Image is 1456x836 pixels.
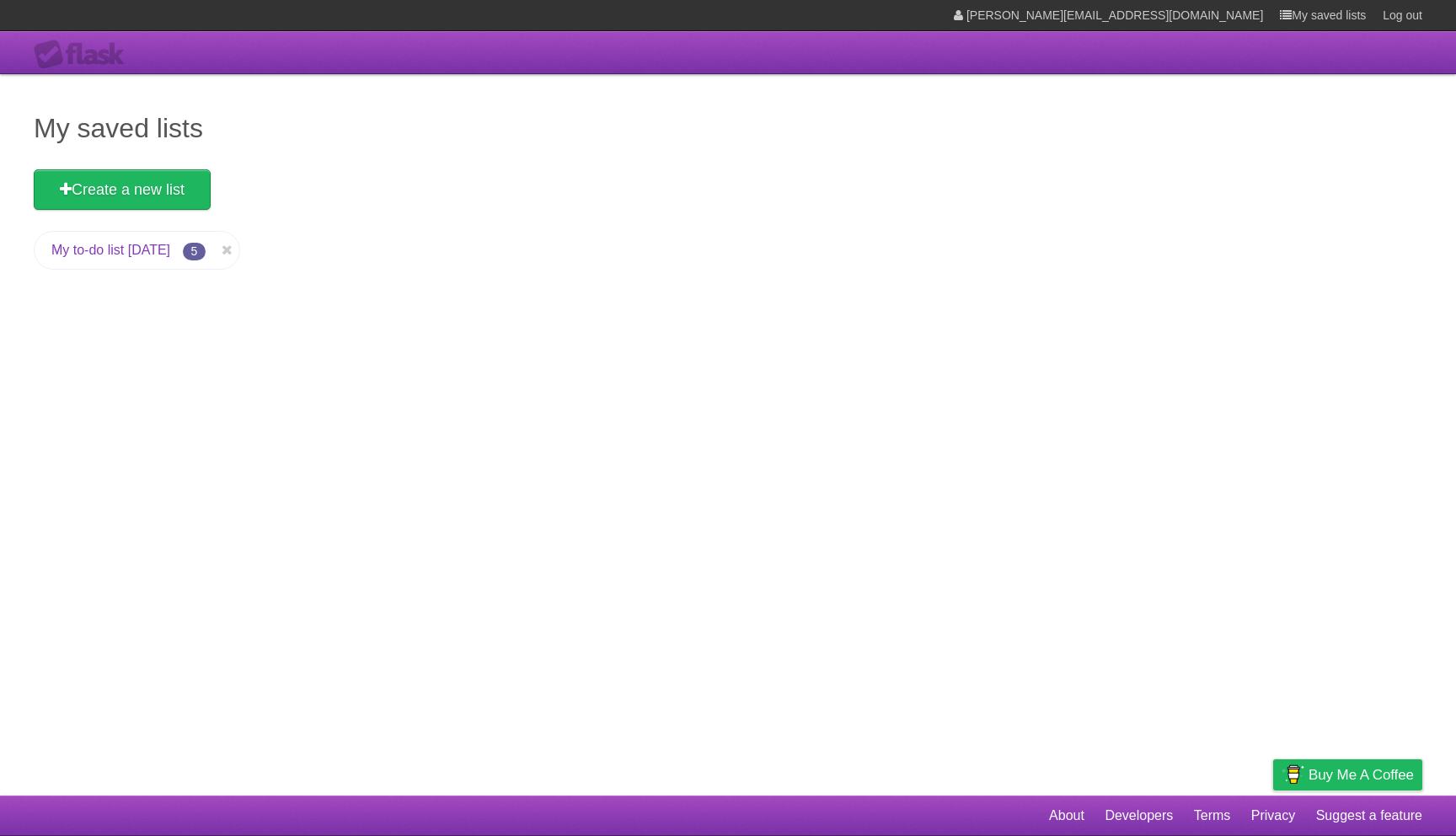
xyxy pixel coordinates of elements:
[1273,759,1422,790] a: Buy me a coffee
[1251,800,1295,832] a: Privacy
[1105,800,1173,832] a: Developers
[1194,800,1231,832] a: Terms
[183,243,206,260] span: 5
[34,169,211,210] a: Create a new list
[34,40,135,70] div: Flask
[34,108,1422,148] h1: My saved lists
[1309,760,1414,790] span: Buy me a coffee
[1316,800,1422,832] a: Suggest a feature
[51,243,170,257] a: My to-do list [DATE]
[1049,800,1084,832] a: About
[1282,760,1304,789] img: Buy me a coffee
